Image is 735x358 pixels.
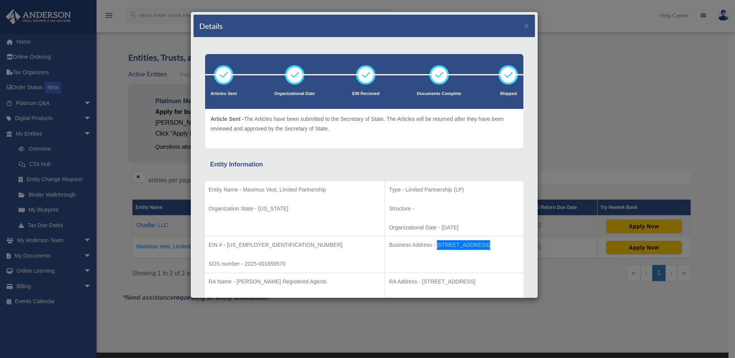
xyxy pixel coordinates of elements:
p: Type - Limited Partnership (LP) [389,185,520,195]
p: Organizational Date - [DATE] [389,223,520,232]
div: Entity Information [210,159,518,170]
p: Structure - [389,204,520,214]
h4: Details [199,20,223,31]
p: Nominee Info - false [389,296,520,305]
p: EIN # - [US_EMPLOYER_IDENTIFICATION_NUMBER] [209,240,381,250]
p: Tax Matter Representative - Partnership [209,296,381,305]
p: Organizational Date [274,90,315,98]
p: Shipped [499,90,518,98]
p: RA Address - [STREET_ADDRESS] [389,277,520,287]
p: Business Address - [STREET_ADDRESS] [389,240,520,250]
p: Documents Complete [417,90,461,98]
p: The Articles have been submitted to the Secretary of State. The Articles will be returned after t... [210,114,518,133]
p: RA Name - [PERSON_NAME] Registered Agents [209,277,381,287]
p: EIN Recieved [352,90,380,98]
p: Entity Name - Maximus Vest, Limited Partnership [209,185,381,195]
p: Articles Sent [210,90,237,98]
span: Article Sent - [210,116,244,122]
p: Organization State - [US_STATE] [209,204,381,214]
p: SOS number - 2025-001659570 [209,259,381,269]
button: × [524,22,529,30]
